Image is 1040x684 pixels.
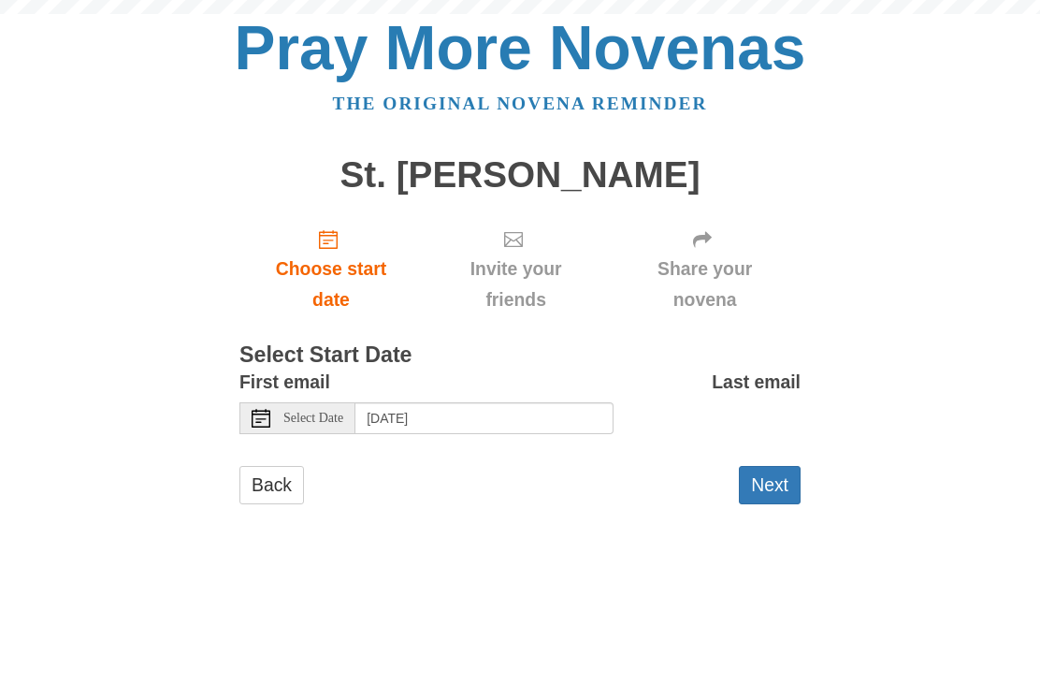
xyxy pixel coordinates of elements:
div: Click "Next" to confirm your start date first. [609,213,801,325]
a: Back [239,466,304,504]
span: Select Date [283,412,343,425]
div: Click "Next" to confirm your start date first. [423,213,609,325]
h1: St. [PERSON_NAME] [239,155,801,196]
span: Share your novena [628,254,782,315]
h3: Select Start Date [239,343,801,368]
a: The original novena reminder [333,94,708,113]
label: First email [239,367,330,398]
label: Last email [712,367,801,398]
span: Choose start date [258,254,404,315]
button: Next [739,466,801,504]
a: Choose start date [239,213,423,325]
span: Invite your friends [441,254,590,315]
a: Pray More Novenas [235,13,806,82]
